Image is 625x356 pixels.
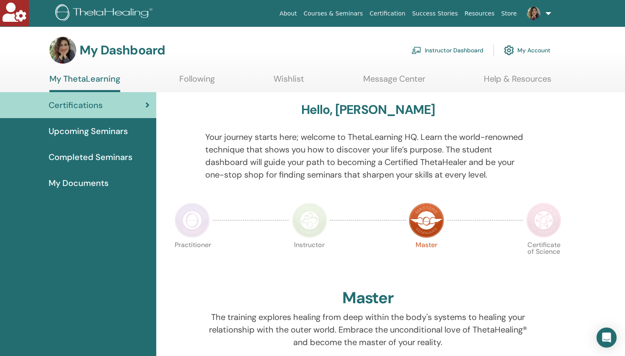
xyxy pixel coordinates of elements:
[526,242,561,277] p: Certificate of Science
[179,74,215,90] a: Following
[292,242,327,277] p: Instructor
[49,37,76,64] img: default.jpg
[527,7,540,20] img: default.jpg
[366,6,408,21] a: Certification
[504,41,550,59] a: My Account
[49,125,128,137] span: Upcoming Seminars
[597,328,617,348] div: Open Intercom Messenger
[409,242,444,277] p: Master
[175,203,210,238] img: Practitioner
[205,131,531,181] p: Your journey starts here; welcome to ThetaLearning HQ. Learn the world-renowned technique that sh...
[49,99,103,111] span: Certifications
[409,203,444,238] img: Master
[55,4,155,23] img: logo.png
[49,177,108,189] span: My Documents
[461,6,498,21] a: Resources
[49,151,132,163] span: Completed Seminars
[504,43,514,57] img: cog.svg
[300,6,367,21] a: Courses & Seminars
[301,102,435,117] h3: Hello, [PERSON_NAME]
[342,289,394,308] h2: Master
[498,6,520,21] a: Store
[411,41,483,59] a: Instructor Dashboard
[526,203,561,238] img: Certificate of Science
[49,74,120,92] a: My ThetaLearning
[175,242,210,277] p: Practitioner
[411,46,421,54] img: chalkboard-teacher.svg
[409,6,461,21] a: Success Stories
[484,74,551,90] a: Help & Resources
[363,74,425,90] a: Message Center
[276,6,300,21] a: About
[80,43,165,58] h3: My Dashboard
[274,74,304,90] a: Wishlist
[292,203,327,238] img: Instructor
[205,311,531,348] p: The training explores healing from deep within the body's systems to healing your relationship wi...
